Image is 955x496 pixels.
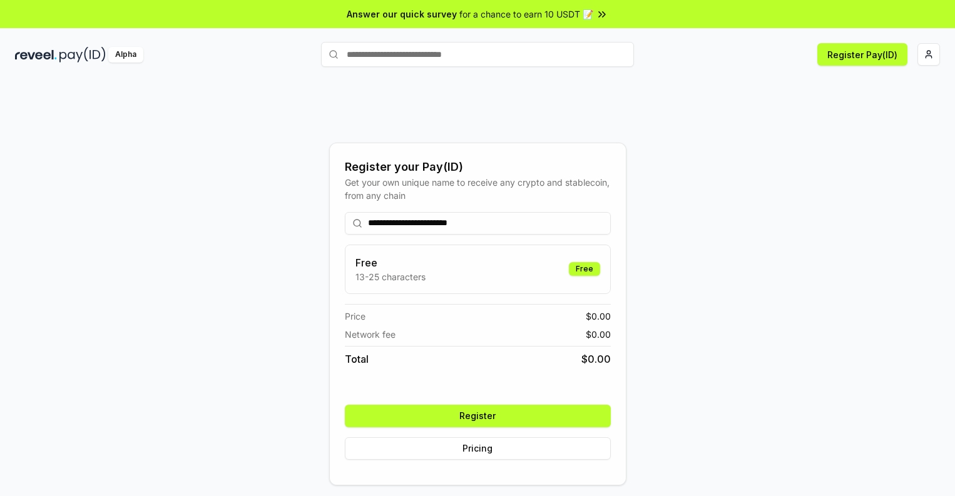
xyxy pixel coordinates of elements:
[59,47,106,63] img: pay_id
[817,43,907,66] button: Register Pay(ID)
[355,270,426,283] p: 13-25 characters
[345,310,365,323] span: Price
[347,8,457,21] span: Answer our quick survey
[586,328,611,341] span: $ 0.00
[15,47,57,63] img: reveel_dark
[459,8,593,21] span: for a chance to earn 10 USDT 📝
[586,310,611,323] span: $ 0.00
[345,158,611,176] div: Register your Pay(ID)
[345,405,611,427] button: Register
[581,352,611,367] span: $ 0.00
[108,47,143,63] div: Alpha
[355,255,426,270] h3: Free
[345,437,611,460] button: Pricing
[345,328,396,341] span: Network fee
[345,176,611,202] div: Get your own unique name to receive any crypto and stablecoin, from any chain
[345,352,369,367] span: Total
[569,262,600,276] div: Free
